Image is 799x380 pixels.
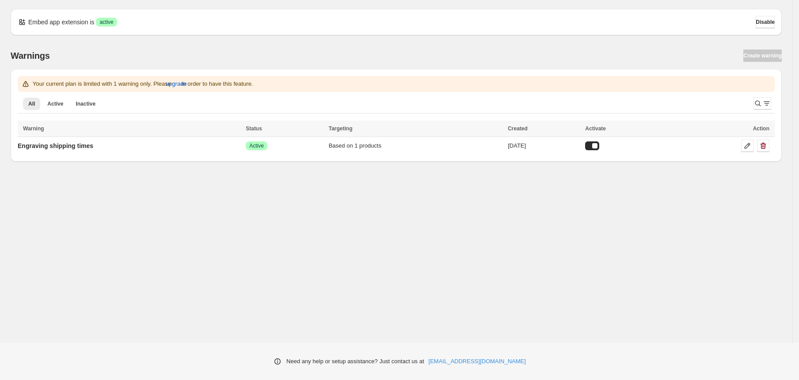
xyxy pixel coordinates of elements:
p: Embed app extension is [28,18,94,27]
span: Active [47,100,63,107]
div: Based on 1 products [329,141,503,150]
span: Activate [585,125,606,132]
a: [EMAIL_ADDRESS][DOMAIN_NAME] [429,357,526,366]
h2: Warnings [11,50,50,61]
p: Your current plan is limited with 1 warning only. Please in order to have this feature. [33,80,253,88]
div: [DATE] [508,141,580,150]
span: Disable [756,19,775,26]
span: Status [246,125,262,132]
span: Inactive [76,100,95,107]
span: Action [753,125,769,132]
span: Warning [23,125,44,132]
span: upgrade [166,80,187,88]
span: Targeting [329,125,353,132]
button: Search and filter results [753,97,771,110]
span: All [28,100,35,107]
button: Disable [756,16,775,28]
span: active [99,19,113,26]
p: Engraving shipping times [18,141,93,150]
span: Created [508,125,528,132]
a: Engraving shipping times [18,139,93,153]
button: upgrade [166,77,187,91]
span: Active [249,142,264,149]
